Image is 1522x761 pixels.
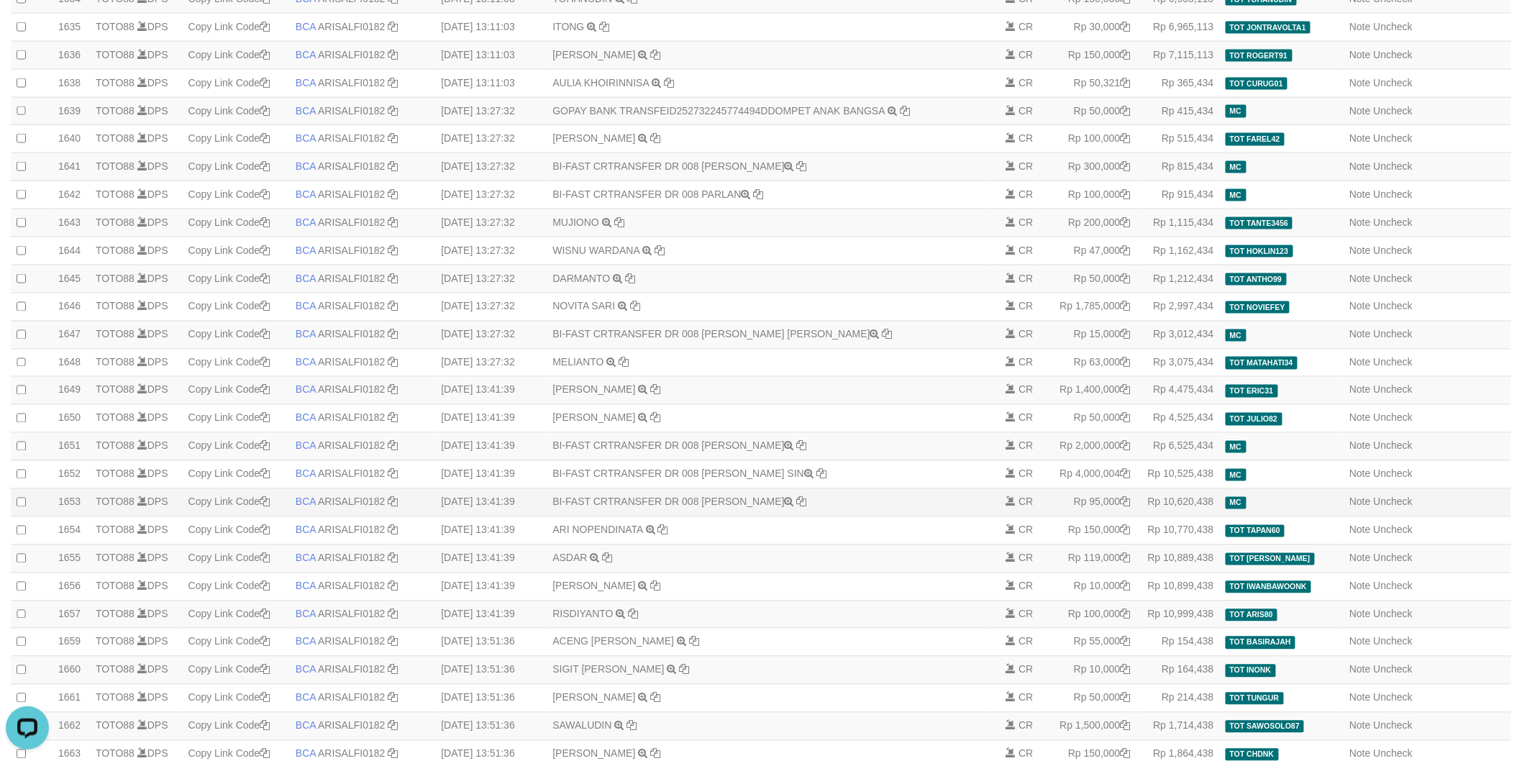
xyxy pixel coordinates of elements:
[188,748,270,760] a: Copy Link Code
[188,188,270,200] a: Copy Link Code
[547,181,985,209] td: BI-FAST CRTRANSFER DR 008 PARLAN
[188,524,270,536] a: Copy Link Code
[1121,132,1131,144] a: Copy Rp 100,000 to clipboard
[1374,21,1413,32] a: Uncheck
[1349,580,1371,592] a: Note
[599,21,609,32] a: Copy ITONG to clipboard
[1121,301,1131,312] a: Copy Rp 1,785,000 to clipboard
[1121,357,1131,368] a: Copy Rp 63,000 to clipboard
[650,748,660,760] a: Copy NANANG JAENUDIN to clipboard
[58,105,81,117] span: 1639
[1374,440,1413,452] a: Uncheck
[96,105,135,117] a: TOTO88
[1019,188,1033,200] span: CR
[1374,217,1413,228] a: Uncheck
[96,77,135,88] a: TOTO88
[1349,21,1371,32] a: Note
[650,692,660,703] a: Copy RAFAEL NGADU to clipboard
[388,217,398,228] a: Copy ARISALFI0182 to clipboard
[552,273,610,284] a: DARMANTO
[318,468,385,480] a: ARISALFI0182
[96,664,135,675] a: TOTO88
[96,384,135,396] a: TOTO88
[96,301,135,312] a: TOTO88
[388,301,398,312] a: Copy ARISALFI0182 to clipboard
[1121,49,1131,60] a: Copy Rp 150,000 to clipboard
[1121,664,1131,675] a: Copy Rp 10,000 to clipboard
[547,153,985,181] td: BI-FAST CRTRANSFER DR 008 [PERSON_NAME]
[1349,692,1371,703] a: Note
[90,13,183,41] td: DPS
[318,748,385,760] a: ARISALFI0182
[318,580,385,592] a: ARISALFI0182
[388,160,398,172] a: Copy ARISALFI0182 to clipboard
[96,636,135,647] a: TOTO88
[1374,273,1413,284] a: Uncheck
[1349,132,1371,144] a: Note
[388,580,398,592] a: Copy ARISALFI0182 to clipboard
[552,636,674,647] a: ACENG [PERSON_NAME]
[552,49,635,60] a: [PERSON_NAME]
[188,49,270,60] a: Copy Link Code
[552,720,611,732] a: SAWALUDIN
[318,160,385,172] a: ARISALFI0182
[552,357,603,368] a: MELIANTO
[1226,161,1247,173] span: Manually Checked by: asnprima
[96,357,135,368] a: TOTO88
[388,105,398,117] a: Copy ARISALFI0182 to clipboard
[1349,188,1371,200] a: Note
[1226,22,1311,34] span: TOT JONTRAVOLTA1
[1121,720,1131,732] a: Copy Rp 1,500,000 to clipboard
[1121,160,1131,172] a: Copy Rp 300,000 to clipboard
[296,132,316,144] span: BCA
[1121,217,1131,228] a: Copy Rp 200,000 to clipboard
[296,49,316,60] span: BCA
[1374,748,1413,760] a: Uncheck
[1349,160,1371,172] a: Note
[1374,496,1413,508] a: Uncheck
[96,580,135,592] a: TOTO88
[1019,77,1033,88] span: CR
[552,21,584,32] a: ITONG
[1349,720,1371,732] a: Note
[318,692,385,703] a: ARISALFI0182
[1374,720,1413,732] a: Uncheck
[1349,636,1371,647] a: Note
[188,636,270,647] a: Copy Link Code
[1039,181,1136,209] td: Rp 100,000
[435,125,547,153] td: [DATE] 13:27:32
[188,496,270,508] a: Copy Link Code
[96,720,135,732] a: TOTO88
[1019,21,1033,32] span: CR
[1121,105,1131,117] a: Copy Rp 50,000 to clipboard
[388,188,398,200] a: Copy ARISALFI0182 to clipboard
[388,496,398,508] a: Copy ARISALFI0182 to clipboard
[1374,329,1413,340] a: Uncheck
[630,301,640,312] a: Copy NOVITA SARI to clipboard
[388,468,398,480] a: Copy ARISALFI0182 to clipboard
[650,49,660,60] a: Copy ROBERTUS GOE to clipboard
[1349,440,1371,452] a: Note
[754,188,764,200] a: Copy BI-FAST CRTRANSFER DR 008 PARLAN to clipboard
[1039,125,1136,153] td: Rp 100,000
[1349,384,1371,396] a: Note
[900,105,910,117] a: Copy GOPAY BANK TRANSFEID252732245774494DDOMPET ANAK BANGSA to clipboard
[1019,49,1033,60] span: CR
[552,412,635,424] a: [PERSON_NAME]
[1349,329,1371,340] a: Note
[188,664,270,675] a: Copy Link Code
[1374,636,1413,647] a: Uncheck
[797,440,807,452] a: Copy BI-FAST CRTRANSFER DR 008 ELISTON MANURUNG to clipboard
[1349,273,1371,284] a: Note
[388,692,398,703] a: Copy ARISALFI0182 to clipboard
[435,209,547,237] td: [DATE] 13:27:32
[90,153,183,181] td: DPS
[1121,329,1131,340] a: Copy Rp 15,000 to clipboard
[552,132,635,144] a: [PERSON_NAME]
[435,69,547,97] td: [DATE] 13:11:03
[318,524,385,536] a: ARISALFI0182
[96,329,135,340] a: TOTO88
[90,209,183,237] td: DPS
[96,245,135,256] a: TOTO88
[1136,13,1220,41] td: Rp 6,965,113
